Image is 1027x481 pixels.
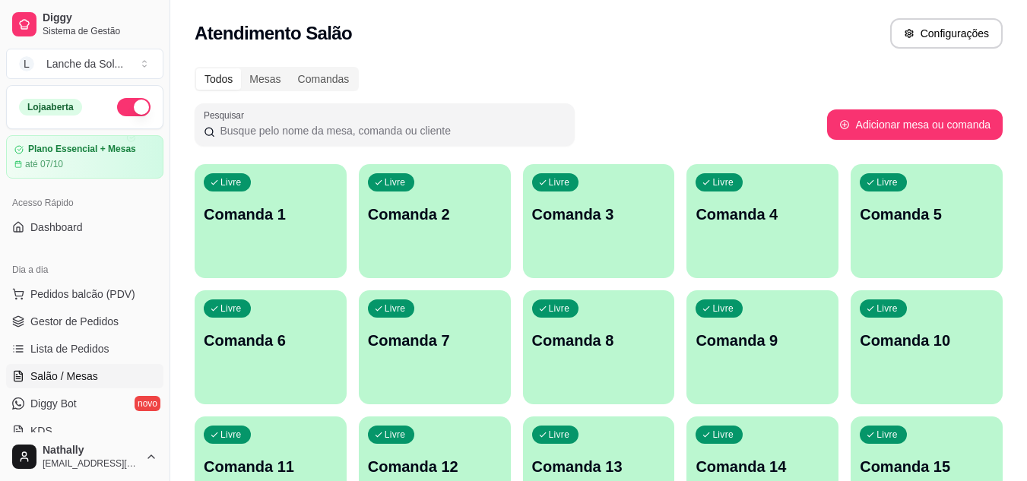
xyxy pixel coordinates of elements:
[696,456,829,477] p: Comanda 14
[290,68,358,90] div: Comandas
[368,204,502,225] p: Comanda 2
[6,364,163,388] a: Salão / Mesas
[196,68,241,90] div: Todos
[30,286,135,302] span: Pedidos balcão (PDV)
[43,444,139,457] span: Nathally
[6,309,163,334] a: Gestor de Pedidos
[30,396,77,411] span: Diggy Bot
[851,164,1003,278] button: LivreComanda 5
[532,456,666,477] p: Comanda 13
[220,429,242,441] p: Livre
[28,144,136,155] article: Plano Essencial + Mesas
[686,290,838,404] button: LivreComanda 9
[876,302,898,315] p: Livre
[368,330,502,351] p: Comanda 7
[25,158,63,170] article: até 07/10
[6,391,163,416] a: Diggy Botnovo
[30,220,83,235] span: Dashboard
[6,191,163,215] div: Acesso Rápido
[532,204,666,225] p: Comanda 3
[215,123,566,138] input: Pesquisar
[6,419,163,443] a: KDS
[30,423,52,438] span: KDS
[43,11,157,25] span: Diggy
[6,258,163,282] div: Dia a dia
[523,290,675,404] button: LivreComanda 8
[851,290,1003,404] button: LivreComanda 10
[30,314,119,329] span: Gestor de Pedidos
[860,204,994,225] p: Comanda 5
[30,341,109,356] span: Lista de Pedidos
[6,438,163,475] button: Nathally[EMAIL_ADDRESS][DOMAIN_NAME]
[860,330,994,351] p: Comanda 10
[523,164,675,278] button: LivreComanda 3
[6,337,163,361] a: Lista de Pedidos
[220,302,242,315] p: Livre
[359,164,511,278] button: LivreComanda 2
[696,330,829,351] p: Comanda 9
[204,204,338,225] p: Comanda 1
[876,176,898,188] p: Livre
[532,330,666,351] p: Comanda 8
[43,25,157,37] span: Sistema de Gestão
[6,215,163,239] a: Dashboard
[6,49,163,79] button: Select a team
[549,429,570,441] p: Livre
[860,456,994,477] p: Comanda 15
[368,456,502,477] p: Comanda 12
[46,56,123,71] div: Lanche da Sol ...
[686,164,838,278] button: LivreComanda 4
[19,99,82,116] div: Loja aberta
[712,429,734,441] p: Livre
[19,56,34,71] span: L
[195,290,347,404] button: LivreComanda 6
[220,176,242,188] p: Livre
[30,369,98,384] span: Salão / Mesas
[43,457,139,470] span: [EMAIL_ADDRESS][DOMAIN_NAME]
[6,6,163,43] a: DiggySistema de Gestão
[241,68,289,90] div: Mesas
[827,109,1003,140] button: Adicionar mesa ou comanda
[712,302,734,315] p: Livre
[549,302,570,315] p: Livre
[204,109,249,122] label: Pesquisar
[890,18,1003,49] button: Configurações
[712,176,734,188] p: Livre
[385,302,406,315] p: Livre
[204,456,338,477] p: Comanda 11
[195,21,352,46] h2: Atendimento Salão
[6,135,163,179] a: Plano Essencial + Mesasaté 07/10
[696,204,829,225] p: Comanda 4
[204,330,338,351] p: Comanda 6
[549,176,570,188] p: Livre
[876,429,898,441] p: Livre
[117,98,151,116] button: Alterar Status
[385,429,406,441] p: Livre
[359,290,511,404] button: LivreComanda 7
[6,282,163,306] button: Pedidos balcão (PDV)
[385,176,406,188] p: Livre
[195,164,347,278] button: LivreComanda 1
